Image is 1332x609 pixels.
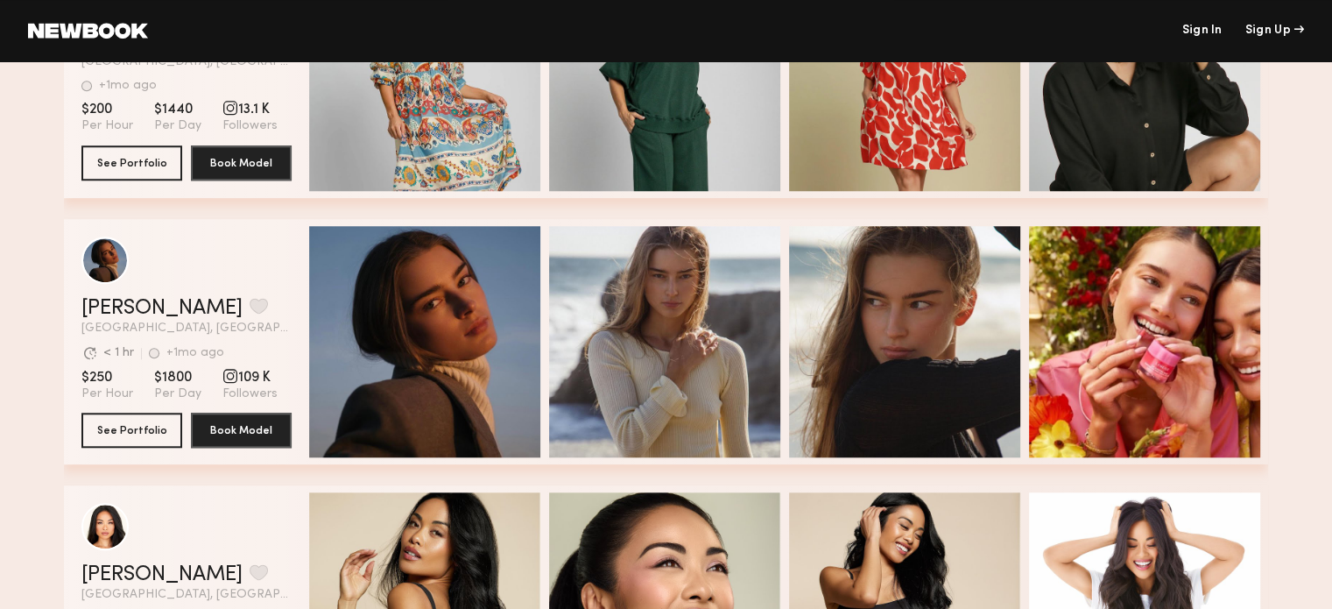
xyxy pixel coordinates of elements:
[191,145,292,181] button: Book Model
[99,80,157,92] div: +1mo ago
[154,386,201,402] span: Per Day
[166,347,224,359] div: +1mo ago
[222,118,278,134] span: Followers
[81,386,133,402] span: Per Hour
[222,386,278,402] span: Followers
[81,298,243,319] a: [PERSON_NAME]
[1245,25,1304,37] div: Sign Up
[81,413,182,448] button: See Portfolio
[222,369,278,386] span: 109 K
[154,101,201,118] span: $1440
[81,564,243,585] a: [PERSON_NAME]
[1181,25,1222,37] a: Sign In
[81,145,182,181] button: See Portfolio
[81,56,292,68] span: [GEOGRAPHIC_DATA], [GEOGRAPHIC_DATA]
[81,589,292,601] span: [GEOGRAPHIC_DATA], [GEOGRAPHIC_DATA]
[222,101,278,118] span: 13.1 K
[81,101,133,118] span: $200
[191,413,292,448] button: Book Model
[81,118,133,134] span: Per Hour
[154,369,201,386] span: $1800
[103,347,134,359] div: < 1 hr
[81,369,133,386] span: $250
[81,322,292,335] span: [GEOGRAPHIC_DATA], [GEOGRAPHIC_DATA]
[154,118,201,134] span: Per Day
